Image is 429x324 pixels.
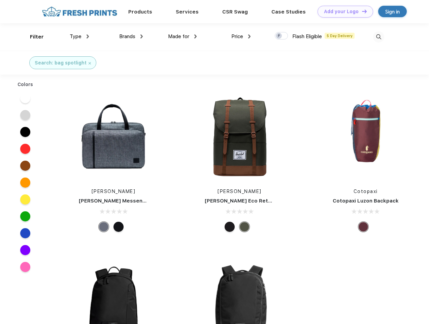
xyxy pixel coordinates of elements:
[194,34,197,38] img: dropdown.png
[292,33,322,39] span: Flash Eligible
[113,222,124,232] div: Black
[140,34,143,38] img: dropdown.png
[239,222,250,232] div: Forest
[40,6,119,18] img: fo%20logo%202.webp
[87,34,89,38] img: dropdown.png
[362,9,367,13] img: DT
[69,91,158,181] img: func=resize&h=266
[195,91,284,181] img: func=resize&h=266
[79,198,152,204] a: [PERSON_NAME] Messenger
[35,59,87,66] div: Search: bag spotlight
[358,222,368,232] div: Surprise
[373,31,384,43] img: desktop_search.svg
[205,198,342,204] a: [PERSON_NAME] Eco Retreat 15" Computer Backpack
[333,198,399,204] a: Cotopaxi Luzon Backpack
[225,222,235,232] div: Black
[354,189,378,194] a: Cotopaxi
[92,189,136,194] a: [PERSON_NAME]
[128,9,152,15] a: Products
[378,6,407,17] a: Sign in
[324,9,359,15] div: Add your Logo
[70,33,81,39] span: Type
[321,91,410,181] img: func=resize&h=266
[248,34,251,38] img: dropdown.png
[231,33,243,39] span: Price
[385,8,400,16] div: Sign in
[168,33,189,39] span: Made for
[218,189,262,194] a: [PERSON_NAME]
[119,33,135,39] span: Brands
[12,81,38,88] div: Colors
[99,222,109,232] div: Raven Crosshatch
[325,33,355,39] span: 5 Day Delivery
[89,62,91,64] img: filter_cancel.svg
[30,33,44,41] div: Filter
